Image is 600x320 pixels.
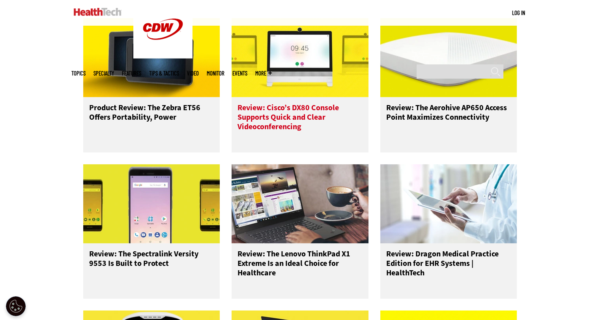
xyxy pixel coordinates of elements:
[380,18,517,152] a: Aerohive AP650 Access Point Review: The Aerohive AP650 Access Point Maximizes Connectivity
[133,52,193,60] a: CDW
[237,249,363,281] h3: Review: The Lenovo ThinkPad X1 Extreme Is an Ideal Choice for Healthcare
[512,9,525,17] div: User menu
[232,164,368,243] img: Lenovo ThinkPad X1 Extreme
[83,164,220,299] a: Spectralink Versity 9553 Review: The Spectralink Versity 9553 Is Built to Protect
[512,9,525,16] a: Log in
[6,296,26,316] button: Open Preferences
[386,249,511,281] h3: Review: Dragon Medical Practice Edition for EHR Systems | HealthTech
[187,70,199,76] a: Video
[386,103,511,135] h3: Review: The Aerohive AP650 Access Point Maximizes Connectivity
[232,18,368,152] a: Cisco DX80 Review: Cisco’s DX80 Console Supports Quick and Clear Videoconferencing
[380,164,517,243] img: Incorporate Dragon Medical Practice Edition to Your Workflow
[122,70,141,76] a: Features
[237,103,363,135] h3: Review: Cisco’s DX80 Console Supports Quick and Clear Videoconferencing
[232,70,247,76] a: Events
[149,70,179,76] a: Tips & Tactics
[232,164,368,299] a: Lenovo ThinkPad X1 Extreme Review: The Lenovo ThinkPad X1 Extreme Is an Ideal Choice for Healthcare
[83,164,220,243] img: Spectralink Versity 9553
[74,8,121,16] img: Home
[93,70,114,76] span: Specialty
[71,70,86,76] span: Topics
[89,249,214,281] h3: Review: The Spectralink Versity 9553 Is Built to Protect
[255,70,272,76] span: More
[380,164,517,299] a: Incorporate Dragon Medical Practice Edition to Your Workflow Review: Dragon Medical Practice Edit...
[89,103,214,135] h3: Product Review: The Zebra ET56 Offers Portability, Power
[6,296,26,316] div: Cookie Settings
[207,70,224,76] a: MonITor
